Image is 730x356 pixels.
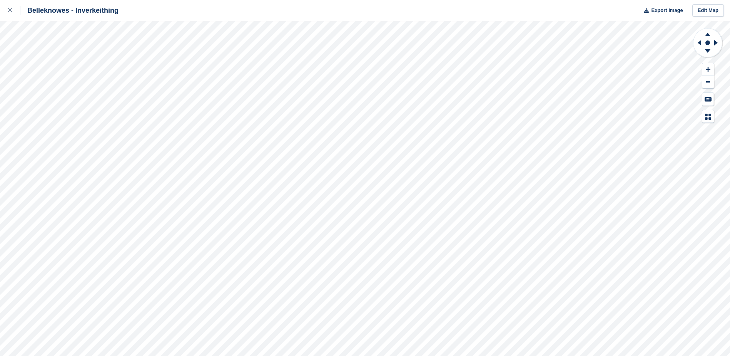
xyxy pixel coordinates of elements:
button: Map Legend [702,110,714,123]
a: Edit Map [692,4,724,17]
button: Zoom Out [702,76,714,89]
div: Belleknowes - Inverkeithing [20,6,119,15]
button: Export Image [639,4,683,17]
span: Export Image [651,7,683,14]
button: Zoom In [702,63,714,76]
button: Keyboard Shortcuts [702,93,714,106]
